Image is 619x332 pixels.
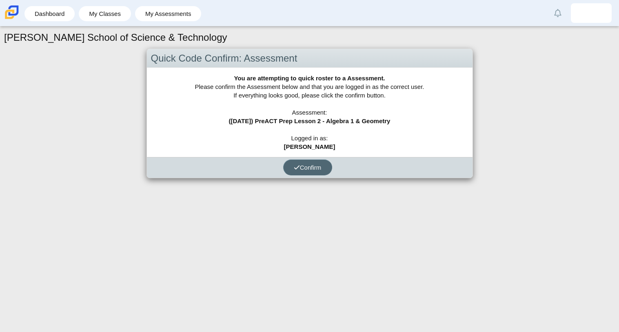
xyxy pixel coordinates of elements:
[83,6,127,21] a: My Classes
[3,15,20,22] a: Carmen School of Science & Technology
[294,164,322,171] span: Confirm
[234,75,385,82] b: You are attempting to quick roster to a Assessment.
[283,159,332,175] button: Confirm
[571,3,612,23] a: sammuel.mcarthurbr.Hdd49G
[284,143,335,150] b: [PERSON_NAME]
[3,4,20,21] img: Carmen School of Science & Technology
[29,6,71,21] a: Dashboard
[4,31,227,44] h1: [PERSON_NAME] School of Science & Technology
[139,6,197,21] a: My Assessments
[147,68,473,157] div: Please confirm the Assessment below and that you are logged in as the correct user. If everything...
[147,49,473,68] div: Quick Code Confirm: Assessment
[585,7,598,20] img: sammuel.mcarthurbr.Hdd49G
[549,4,567,22] a: Alerts
[229,117,390,124] b: ([DATE]) PreACT Prep Lesson 2 - Algebra 1 & Geometry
